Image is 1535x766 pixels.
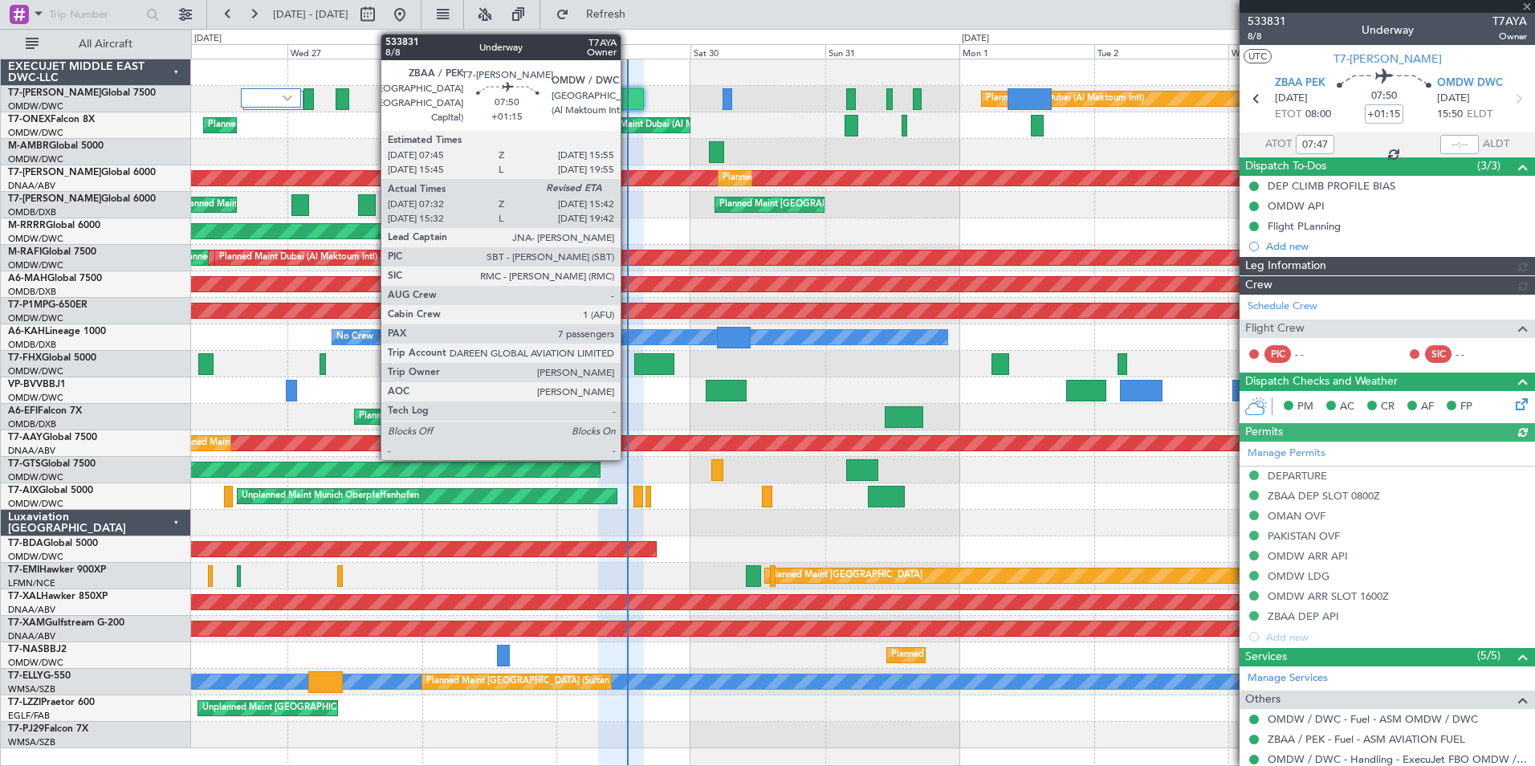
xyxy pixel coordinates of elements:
button: Refresh [548,2,645,27]
div: Planned Maint [GEOGRAPHIC_DATA] ([GEOGRAPHIC_DATA] Intl) [359,405,627,429]
span: OMDW DWC [1437,75,1503,92]
span: A6-EFI [8,406,38,416]
a: OMDW/DWC [8,392,63,404]
span: T7-EMI [8,565,39,575]
span: ALDT [1483,136,1509,153]
div: Planned Maint Dubai (Al Maktoum Intl) [219,246,377,270]
span: T7-ONEX [8,115,51,124]
span: Dispatch Checks and Weather [1245,373,1398,391]
span: T7-AAY [8,433,43,442]
a: A6-EFIFalcon 7X [8,406,82,416]
span: T7AYA [1492,13,1527,30]
span: M-RRRR [8,221,46,230]
a: M-AMBRGlobal 5000 [8,141,104,151]
span: Others [1245,691,1281,709]
span: [DATE] - [DATE] [273,7,348,22]
span: Owner [1492,30,1527,43]
div: Sat 30 [690,44,825,59]
span: PM [1297,399,1313,415]
a: T7-GTSGlobal 7500 [8,459,96,469]
a: ZBAA / PEK - Fuel - ASM AVIATION FUEL [1268,732,1465,746]
span: M-AMBR [8,141,49,151]
span: (5/5) [1477,647,1500,664]
a: T7-[PERSON_NAME]Global 7500 [8,88,156,98]
span: T7-P1MP [8,300,48,310]
span: AF [1421,399,1434,415]
a: LFMN/NCE [8,577,55,589]
div: Planned Maint Dubai (Al Maktoum Intl) [482,378,640,402]
a: T7-XALHawker 850XP [8,592,108,601]
span: T7-[PERSON_NAME] [8,88,101,98]
a: OMDW/DWC [8,259,63,271]
span: (3/3) [1477,157,1500,174]
div: Planned Maint [GEOGRAPHIC_DATA] ([GEOGRAPHIC_DATA] Intl) [504,272,772,296]
div: Planned Maint [GEOGRAPHIC_DATA] ([GEOGRAPHIC_DATA] Intl) [719,193,987,217]
div: Underway [1362,22,1414,39]
div: [DATE] [962,32,989,46]
a: OMDW/DWC [8,100,63,112]
a: OMDW / DWC - Handling - ExecuJet FBO OMDW / DWC [1268,752,1527,766]
span: T7-XAL [8,592,41,601]
span: All Aircraft [42,39,169,50]
a: Manage Services [1248,670,1328,687]
span: 08:00 [1305,107,1331,123]
div: Mon 1 [959,44,1093,59]
span: T7-PJ29 [8,724,44,734]
a: DNAA/ABV [8,180,55,192]
a: A6-KAHLineage 1000 [8,327,106,336]
span: T7-ELLY [8,671,43,681]
div: Wed 27 [287,44,421,59]
span: T7-FHX [8,353,42,363]
div: OMDW API [1268,199,1325,213]
span: T7-AIX [8,486,39,495]
button: UTC [1244,49,1272,63]
span: T7-[PERSON_NAME] [8,194,101,204]
a: OMDW/DWC [8,153,63,165]
span: AC [1340,399,1354,415]
div: Flight PLanning [1268,219,1341,233]
a: OMDB/DXB [8,418,56,430]
a: T7-BDAGlobal 5000 [8,539,98,548]
span: A6-MAH [8,274,47,283]
a: OMDW/DWC [8,365,63,377]
span: [DATE] [1275,91,1308,107]
button: All Aircraft [18,31,174,57]
a: T7-XAMGulfstream G-200 [8,618,124,628]
span: [DATE] [1437,91,1470,107]
div: Planned Maint Dubai (Al Maktoum Intl) [723,166,881,190]
a: WMSA/SZB [8,683,55,695]
a: T7-AIXGlobal 5000 [8,486,93,495]
div: Planned Maint [GEOGRAPHIC_DATA] (Sultan [PERSON_NAME] [PERSON_NAME] - Subang) [426,670,800,694]
span: 8/8 [1248,30,1286,43]
span: T7-XAM [8,618,45,628]
a: T7-PJ29Falcon 7X [8,724,88,734]
span: CR [1381,399,1395,415]
a: OMDW/DWC [8,551,63,563]
div: Unplanned Maint [GEOGRAPHIC_DATA] ([GEOGRAPHIC_DATA]) [202,696,466,720]
a: T7-NASBBJ2 [8,645,67,654]
a: OMDW/DWC [8,127,63,139]
a: T7-AAYGlobal 7500 [8,433,97,442]
div: [DATE] [194,32,222,46]
div: Tue 2 [1094,44,1228,59]
a: T7-ELLYG-550 [8,671,71,681]
div: No Crew [336,325,373,349]
span: ETOT [1275,107,1301,123]
span: FP [1460,399,1472,415]
a: OMDB/DXB [8,206,56,218]
div: Thu 28 [422,44,556,59]
a: T7-[PERSON_NAME]Global 6000 [8,168,156,177]
div: Fri 29 [556,44,690,59]
div: Sun 31 [825,44,959,59]
a: OMDW/DWC [8,657,63,669]
a: DNAA/ABV [8,630,55,642]
a: OMDW/DWC [8,471,63,483]
div: DEP CLIMB PROFILE BIAS [1268,179,1395,193]
span: 533831 [1248,13,1286,30]
a: OMDW/DWC [8,233,63,245]
span: T7-GTS [8,459,41,469]
span: T7-[PERSON_NAME] [1333,51,1442,67]
div: Planned Maint Dubai (Al Maktoum Intl) [986,87,1144,111]
div: Tue 26 [153,44,287,59]
span: Refresh [572,9,640,20]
